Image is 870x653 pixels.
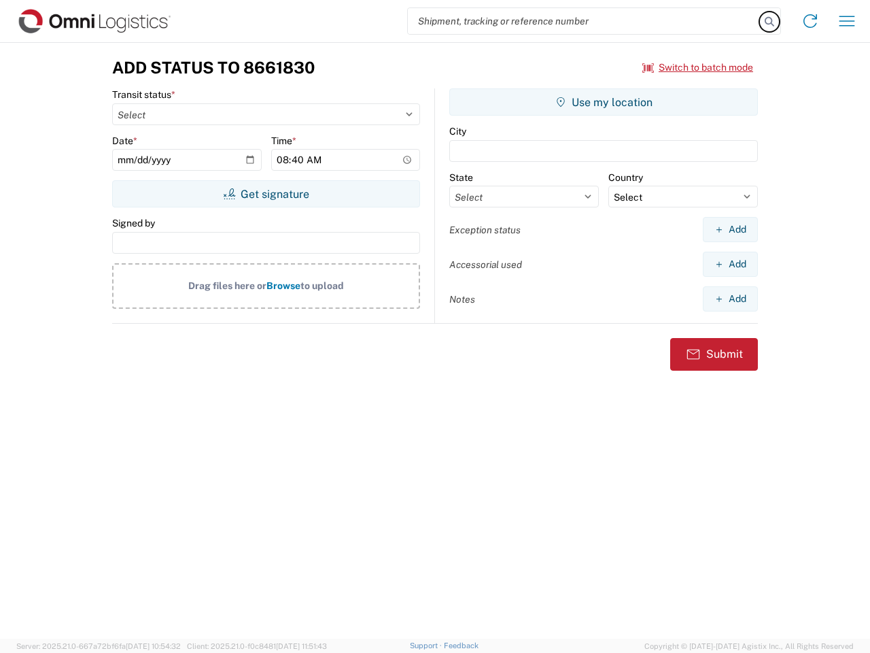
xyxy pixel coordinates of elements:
[703,286,758,312] button: Add
[410,641,444,650] a: Support
[408,8,760,34] input: Shipment, tracking or reference number
[449,125,466,137] label: City
[444,641,478,650] a: Feedback
[271,135,296,147] label: Time
[644,640,854,652] span: Copyright © [DATE]-[DATE] Agistix Inc., All Rights Reserved
[16,642,181,650] span: Server: 2025.21.0-667a72bf6fa
[449,171,473,184] label: State
[703,217,758,242] button: Add
[112,135,137,147] label: Date
[112,217,155,229] label: Signed by
[276,642,327,650] span: [DATE] 11:51:43
[449,258,522,271] label: Accessorial used
[642,56,753,79] button: Switch to batch mode
[449,293,475,305] label: Notes
[188,280,266,291] span: Drag files here or
[187,642,327,650] span: Client: 2025.21.0-f0c8481
[300,280,344,291] span: to upload
[670,338,758,371] button: Submit
[449,88,758,116] button: Use my location
[112,88,175,101] label: Transit status
[112,180,420,207] button: Get signature
[608,171,643,184] label: Country
[126,642,181,650] span: [DATE] 10:54:32
[703,252,758,277] button: Add
[112,58,315,78] h3: Add Status to 8661830
[266,280,300,291] span: Browse
[449,224,521,236] label: Exception status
